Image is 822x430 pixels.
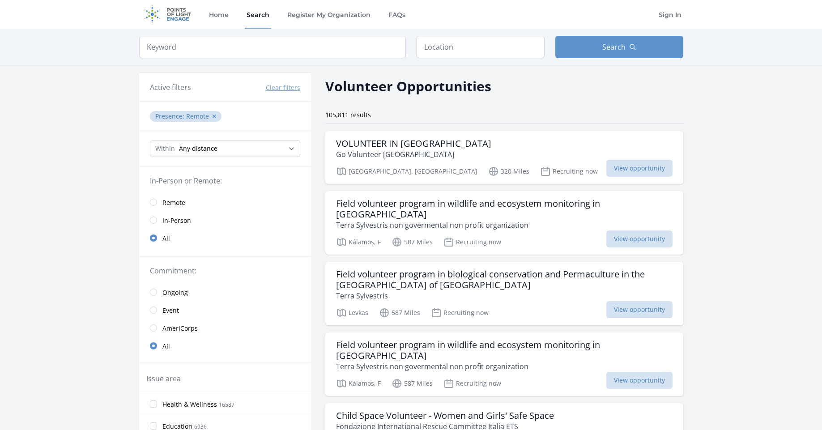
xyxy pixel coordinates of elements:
[379,307,420,318] p: 587 Miles
[139,301,311,319] a: Event
[336,269,673,290] h3: Field volunteer program in biological conservation and Permaculture in the [GEOGRAPHIC_DATA] of [...
[336,290,673,301] p: Terra Sylvestris
[431,307,489,318] p: Recruiting now
[325,76,491,96] h2: Volunteer Opportunities
[392,378,433,389] p: 587 Miles
[336,237,381,247] p: Kálamos, F
[336,410,554,421] h3: Child Space Volunteer - Women and Girls' Safe Space
[150,265,300,276] legend: Commitment:
[336,166,477,177] p: [GEOGRAPHIC_DATA], [GEOGRAPHIC_DATA]
[162,234,170,243] span: All
[417,36,545,58] input: Location
[139,193,311,211] a: Remote
[325,262,683,325] a: Field volunteer program in biological conservation and Permaculture in the [GEOGRAPHIC_DATA] of [...
[325,111,371,119] span: 105,811 results
[162,198,185,207] span: Remote
[443,378,501,389] p: Recruiting now
[336,149,491,160] p: Go Volunteer [GEOGRAPHIC_DATA]
[336,138,491,149] h3: VOLUNTEER IN [GEOGRAPHIC_DATA]
[336,307,368,318] p: Levkas
[186,112,209,120] span: Remote
[150,140,300,157] select: Search Radius
[606,230,673,247] span: View opportunity
[325,191,683,255] a: Field volunteer program in wildlife and ecosystem monitoring in [GEOGRAPHIC_DATA] Terra Sylvestri...
[162,288,188,297] span: Ongoing
[336,220,673,230] p: Terra Sylvestris non govermental non profit organization
[488,166,529,177] p: 320 Miles
[325,131,683,184] a: VOLUNTEER IN [GEOGRAPHIC_DATA] Go Volunteer [GEOGRAPHIC_DATA] [GEOGRAPHIC_DATA], [GEOGRAPHIC_DATA...
[150,422,157,430] input: Education 6936
[162,324,198,333] span: AmeriCorps
[336,340,673,361] h3: Field volunteer program in wildlife and ecosystem monitoring in [GEOGRAPHIC_DATA]
[139,229,311,247] a: All
[606,301,673,318] span: View opportunity
[540,166,598,177] p: Recruiting now
[212,112,217,121] button: ✕
[139,319,311,337] a: AmeriCorps
[146,373,181,384] legend: Issue area
[139,36,406,58] input: Keyword
[266,83,300,92] button: Clear filters
[150,175,300,186] legend: In-Person or Remote:
[139,211,311,229] a: In-Person
[602,42,626,52] span: Search
[606,160,673,177] span: View opportunity
[336,198,673,220] h3: Field volunteer program in wildlife and ecosystem monitoring in [GEOGRAPHIC_DATA]
[555,36,683,58] button: Search
[336,361,673,372] p: Terra Sylvestris non govermental non profit organization
[443,237,501,247] p: Recruiting now
[155,112,186,120] span: Presence :
[325,332,683,396] a: Field volunteer program in wildlife and ecosystem monitoring in [GEOGRAPHIC_DATA] Terra Sylvestri...
[139,283,311,301] a: Ongoing
[150,400,157,408] input: Health & Wellness 16587
[162,306,179,315] span: Event
[392,237,433,247] p: 587 Miles
[162,342,170,351] span: All
[162,400,217,409] span: Health & Wellness
[150,82,191,93] h3: Active filters
[606,372,673,389] span: View opportunity
[336,378,381,389] p: Kálamos, F
[219,401,234,409] span: 16587
[162,216,191,225] span: In-Person
[139,337,311,355] a: All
